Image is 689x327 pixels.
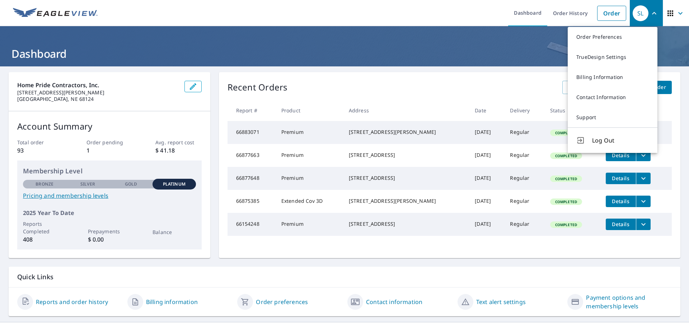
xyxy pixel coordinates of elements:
[606,219,636,230] button: detailsBtn-66154248
[23,235,66,244] p: 408
[606,196,636,207] button: detailsBtn-66875385
[610,221,632,228] span: Details
[504,213,544,236] td: Regular
[228,213,276,236] td: 66154248
[469,100,504,121] th: Date
[504,190,544,213] td: Regular
[276,121,343,144] td: Premium
[568,27,657,47] a: Order Preferences
[17,120,202,133] p: Account Summary
[551,199,581,204] span: Completed
[551,130,581,135] span: Completed
[349,151,463,159] div: [STREET_ADDRESS]
[610,152,632,159] span: Details
[469,213,504,236] td: [DATE]
[228,144,276,167] td: 66877663
[469,121,504,144] td: [DATE]
[36,181,53,187] p: Bronze
[17,81,179,89] p: Home Pride Contractors, Inc.
[469,144,504,167] td: [DATE]
[17,272,672,281] p: Quick Links
[9,46,680,61] h1: Dashboard
[349,174,463,182] div: [STREET_ADDRESS]
[551,176,581,181] span: Completed
[544,100,600,121] th: Status
[568,87,657,107] a: Contact Information
[155,139,201,146] p: Avg. report cost
[146,298,198,306] a: Billing information
[23,191,196,200] a: Pricing and membership levels
[88,235,131,244] p: $ 0.00
[256,298,308,306] a: Order preferences
[568,67,657,87] a: Billing Information
[636,173,651,184] button: filesDropdownBtn-66877648
[592,136,649,145] span: Log Out
[80,181,95,187] p: Silver
[469,190,504,213] td: [DATE]
[228,100,276,121] th: Report #
[597,6,626,21] a: Order
[88,228,131,235] p: Prepayments
[606,173,636,184] button: detailsBtn-66877648
[163,181,186,187] p: Platinum
[568,47,657,67] a: TrueDesign Settings
[17,146,63,155] p: 93
[636,150,651,161] button: filesDropdownBtn-66877663
[551,153,581,158] span: Completed
[23,166,196,176] p: Membership Level
[276,100,343,121] th: Product
[155,146,201,155] p: $ 41.18
[153,228,196,236] p: Balance
[586,293,672,310] a: Payment options and membership levels
[610,175,632,182] span: Details
[228,121,276,144] td: 66883071
[17,96,179,102] p: [GEOGRAPHIC_DATA], NE 68124
[86,139,132,146] p: Order pending
[349,220,463,228] div: [STREET_ADDRESS]
[568,127,657,153] button: Log Out
[343,100,469,121] th: Address
[276,190,343,213] td: Extended Cov 3D
[504,167,544,190] td: Regular
[36,298,108,306] a: Reports and order history
[562,81,613,94] a: View All Orders
[276,213,343,236] td: Premium
[504,100,544,121] th: Delivery
[23,209,196,217] p: 2025 Year To Date
[610,198,632,205] span: Details
[276,167,343,190] td: Premium
[23,220,66,235] p: Reports Completed
[551,222,581,227] span: Completed
[17,89,179,96] p: [STREET_ADDRESS][PERSON_NAME]
[504,144,544,167] td: Regular
[633,5,648,21] div: SL
[504,121,544,144] td: Regular
[568,107,657,127] a: Support
[476,298,526,306] a: Text alert settings
[469,167,504,190] td: [DATE]
[125,181,137,187] p: Gold
[276,144,343,167] td: Premium
[228,81,288,94] p: Recent Orders
[13,8,98,19] img: EV Logo
[86,146,132,155] p: 1
[636,196,651,207] button: filesDropdownBtn-66875385
[349,197,463,205] div: [STREET_ADDRESS][PERSON_NAME]
[366,298,422,306] a: Contact information
[636,219,651,230] button: filesDropdownBtn-66154248
[228,190,276,213] td: 66875385
[606,150,636,161] button: detailsBtn-66877663
[349,129,463,136] div: [STREET_ADDRESS][PERSON_NAME]
[228,167,276,190] td: 66877648
[17,139,63,146] p: Total order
